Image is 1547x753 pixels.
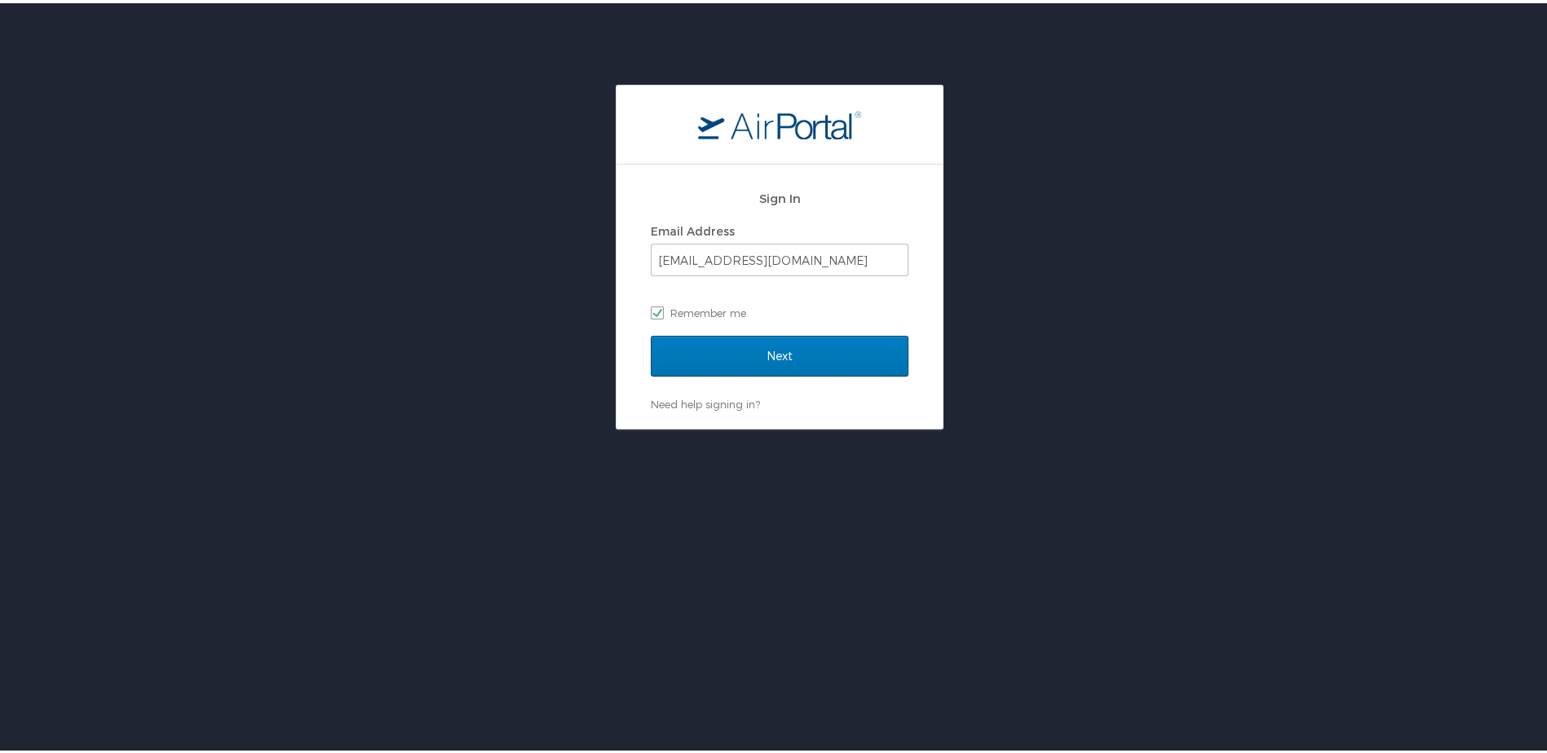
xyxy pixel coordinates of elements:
[651,186,908,205] h2: Sign In
[698,107,861,136] img: logo
[651,394,760,407] a: Need help signing in?
[651,221,735,235] label: Email Address
[651,297,908,322] label: Remember me
[651,332,908,373] input: Next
